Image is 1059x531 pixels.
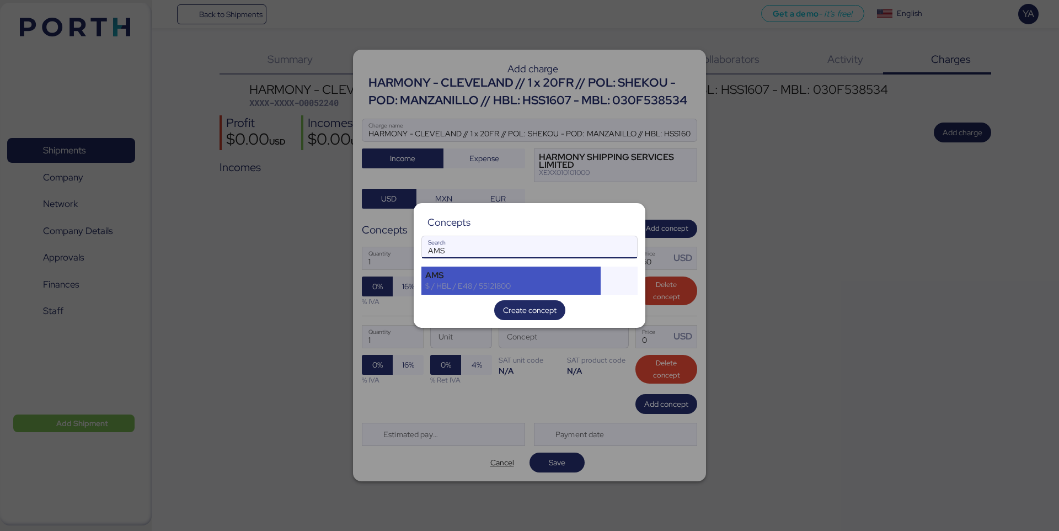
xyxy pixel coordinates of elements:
div: Concepts [427,217,470,227]
button: Create concept [494,300,565,320]
input: Search [422,236,637,258]
div: AMS [425,270,597,280]
div: $ / HBL / E48 / 55121800 [425,281,597,291]
span: Create concept [503,304,557,317]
